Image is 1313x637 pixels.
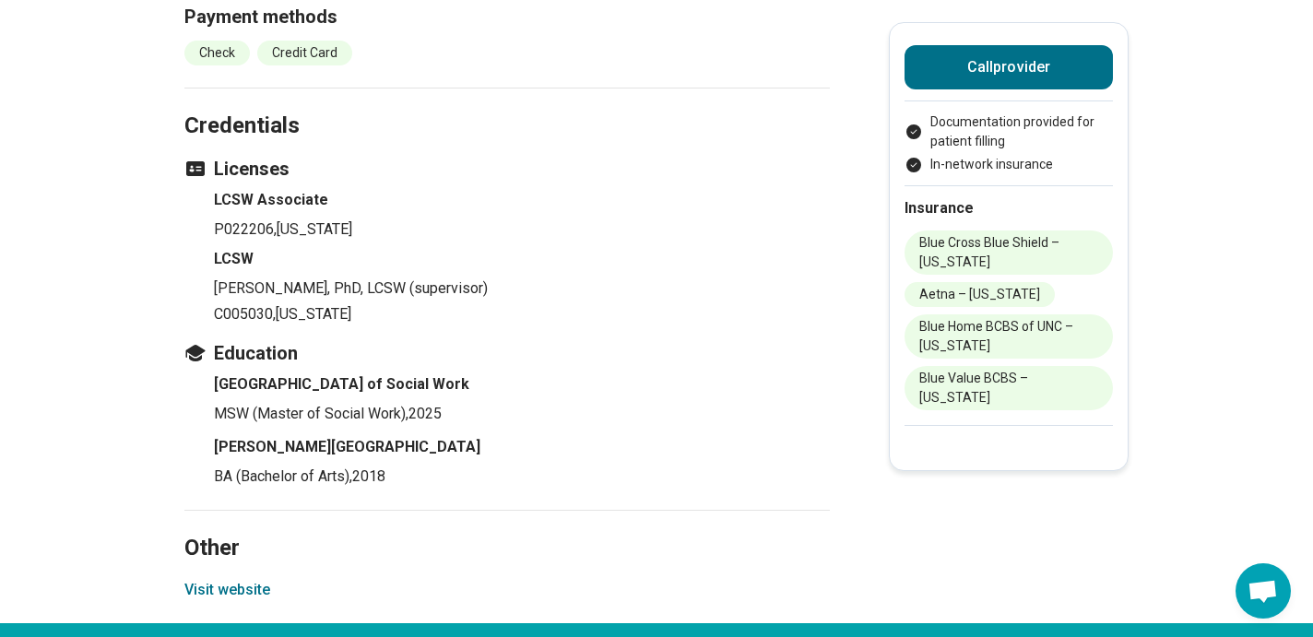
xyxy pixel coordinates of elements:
span: , [US_STATE] [274,220,352,238]
button: Visit website [184,579,270,601]
h4: [PERSON_NAME][GEOGRAPHIC_DATA] [214,436,830,458]
p: BA (Bachelor of Arts) , 2018 [214,466,830,488]
h3: Education [184,340,830,366]
p: [PERSON_NAME], PhD, LCSW (supervisor) [214,277,830,300]
li: Aetna – [US_STATE] [905,282,1055,307]
h2: Other [184,489,830,564]
ul: Payment options [905,112,1113,174]
h2: Credentials [184,66,830,142]
h4: [GEOGRAPHIC_DATA] of Social Work [214,373,830,395]
span: , [US_STATE] [273,305,351,323]
li: Check [184,41,250,65]
li: Credit Card [257,41,352,65]
h2: Insurance [905,197,1113,219]
li: Blue Home BCBS of UNC – [US_STATE] [905,314,1113,359]
li: Documentation provided for patient filling [905,112,1113,151]
li: Blue Value BCBS – [US_STATE] [905,366,1113,410]
p: C005030 [214,303,830,325]
h3: Payment methods [184,4,830,29]
p: MSW (Master of Social Work) , 2025 [214,403,830,425]
button: Callprovider [905,45,1113,89]
h3: Licenses [184,156,830,182]
h4: LCSW Associate [214,189,830,211]
h4: LCSW [214,248,830,270]
p: P022206 [214,218,830,241]
li: In-network insurance [905,155,1113,174]
li: Blue Cross Blue Shield – [US_STATE] [905,230,1113,275]
div: Open chat [1236,563,1291,619]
